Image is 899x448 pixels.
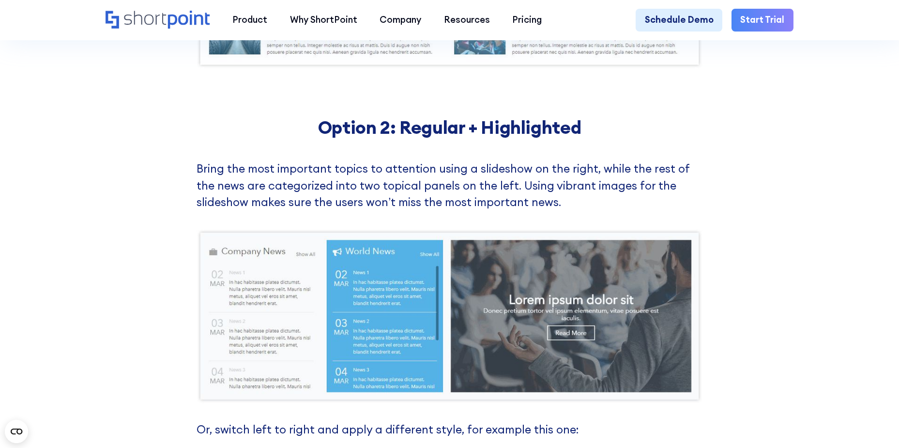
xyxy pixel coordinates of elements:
iframe: Chat Widget [725,336,899,448]
a: Home [106,11,210,30]
a: Pricing [501,9,553,31]
div: Resources [444,13,490,27]
h2: Option 2: Regular + Highlighted [197,117,702,138]
div: Pricing [512,13,542,27]
a: Why ShortPoint [279,9,368,31]
a: Resources [433,9,501,31]
button: Open CMP widget [5,420,28,443]
a: Start Trial [731,9,793,31]
a: Product [221,9,278,31]
a: Company [368,9,432,31]
a: Schedule Demo [636,9,722,31]
div: Product [232,13,267,27]
p: Or, switch left to right and apply a different style, for example this one: [197,421,702,438]
div: Company [380,13,421,27]
div: Why ShortPoint [290,13,357,27]
p: Bring the most important topics to attention using a slideshow on the right, while the rest of th... [197,160,702,211]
